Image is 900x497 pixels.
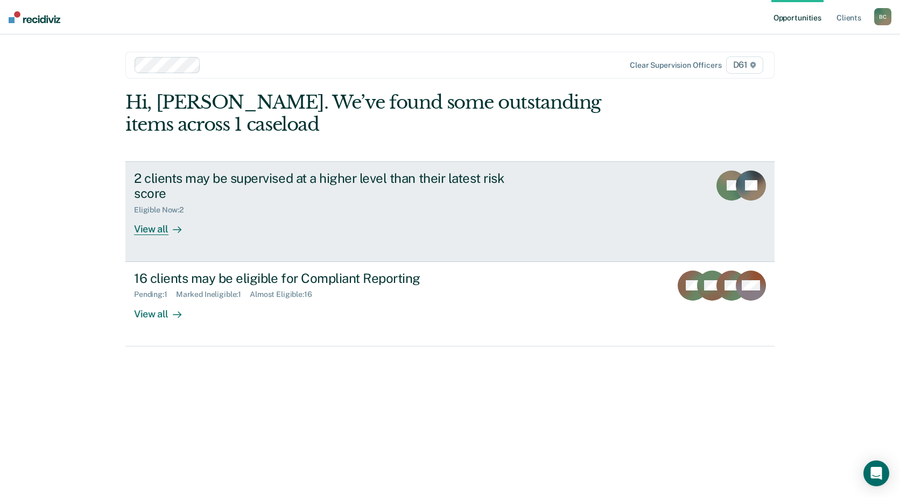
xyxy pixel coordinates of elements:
[726,56,763,74] span: D61
[250,290,321,299] div: Almost Eligible : 16
[874,8,891,25] button: BC
[134,205,192,215] div: Eligible Now : 2
[630,61,721,70] div: Clear supervision officers
[134,215,194,236] div: View all
[134,299,194,320] div: View all
[125,262,775,346] a: 16 clients may be eligible for Compliant ReportingPending:1Marked Ineligible:1Almost Eligible:16V...
[134,271,512,286] div: 16 clients may be eligible for Compliant Reporting
[134,290,176,299] div: Pending : 1
[125,161,775,262] a: 2 clients may be supervised at a higher level than their latest risk scoreEligible Now:2View all
[863,460,889,486] div: Open Intercom Messenger
[134,171,512,202] div: 2 clients may be supervised at a higher level than their latest risk score
[125,91,645,136] div: Hi, [PERSON_NAME]. We’ve found some outstanding items across 1 caseload
[9,11,60,23] img: Recidiviz
[874,8,891,25] div: B C
[176,290,250,299] div: Marked Ineligible : 1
